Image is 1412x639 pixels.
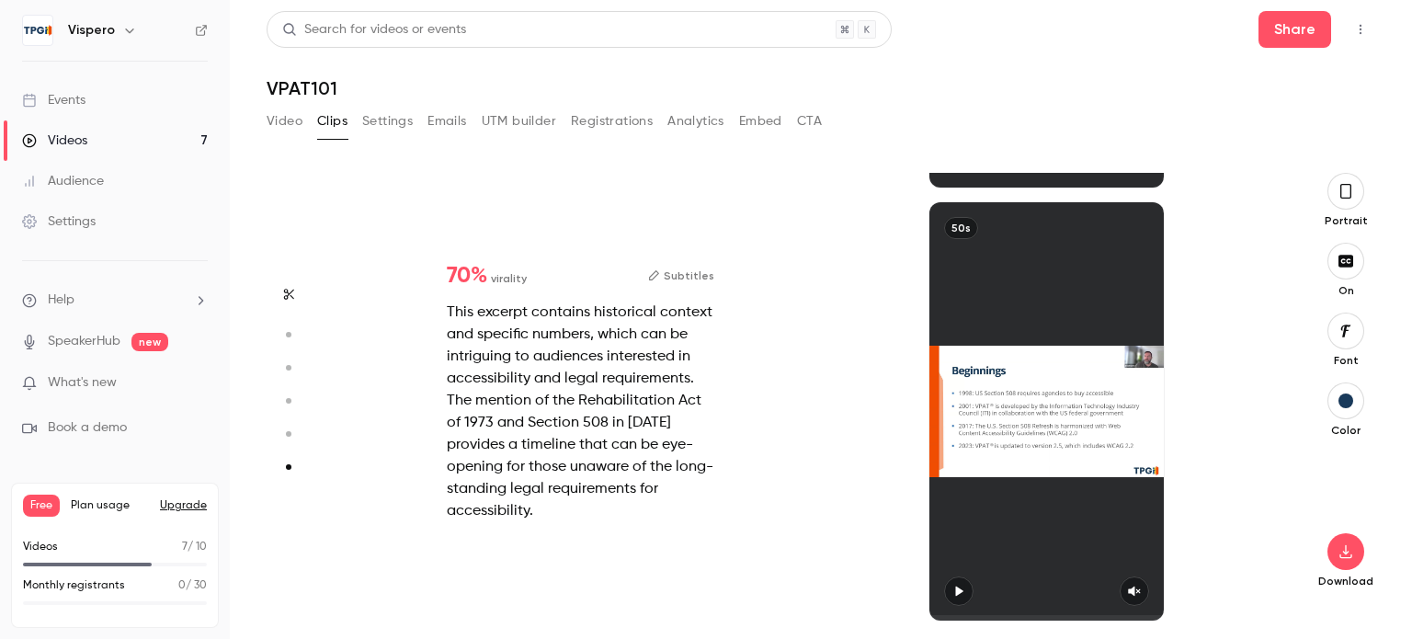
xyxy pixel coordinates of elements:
button: Share [1258,11,1331,48]
span: 0 [178,580,186,591]
h1: VPAT101 [267,77,1375,99]
button: Subtitles [648,265,714,287]
p: Monthly registrants [23,577,125,594]
p: Color [1316,423,1375,438]
a: SpeakerHub [48,332,120,351]
span: Free [23,495,60,517]
span: virality [491,270,527,287]
button: UTM builder [482,107,556,136]
button: Embed [739,107,782,136]
span: new [131,333,168,351]
span: Plan usage [71,498,149,513]
p: Portrait [1316,213,1375,228]
img: Vispero [23,16,52,45]
p: Videos [23,539,58,555]
div: Events [22,91,85,109]
button: Top Bar Actions [1346,15,1375,44]
div: This excerpt contains historical context and specific numbers, which can be intriguing to audienc... [447,302,714,522]
div: Audience [22,172,104,190]
button: Upgrade [160,498,207,513]
span: Help [48,291,74,310]
button: Video [267,107,302,136]
h6: Vispero [68,21,115,40]
li: help-dropdown-opener [22,291,208,310]
span: 7 [182,542,188,553]
p: Font [1316,353,1375,368]
span: Book a demo [48,418,127,438]
button: CTA [797,107,822,136]
div: Search for videos or events [282,20,466,40]
button: Analytics [667,107,724,136]
button: Settings [362,107,413,136]
p: Download [1316,574,1375,588]
div: Videos [22,131,87,150]
p: / 30 [178,577,207,594]
button: Emails [427,107,466,136]
button: Clips [317,107,347,136]
span: What's new [48,373,117,393]
p: / 10 [182,539,207,555]
button: Registrations [571,107,653,136]
iframe: Noticeable Trigger [186,375,208,392]
p: On [1316,283,1375,298]
div: Settings [22,212,96,231]
span: 70 % [447,265,487,287]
